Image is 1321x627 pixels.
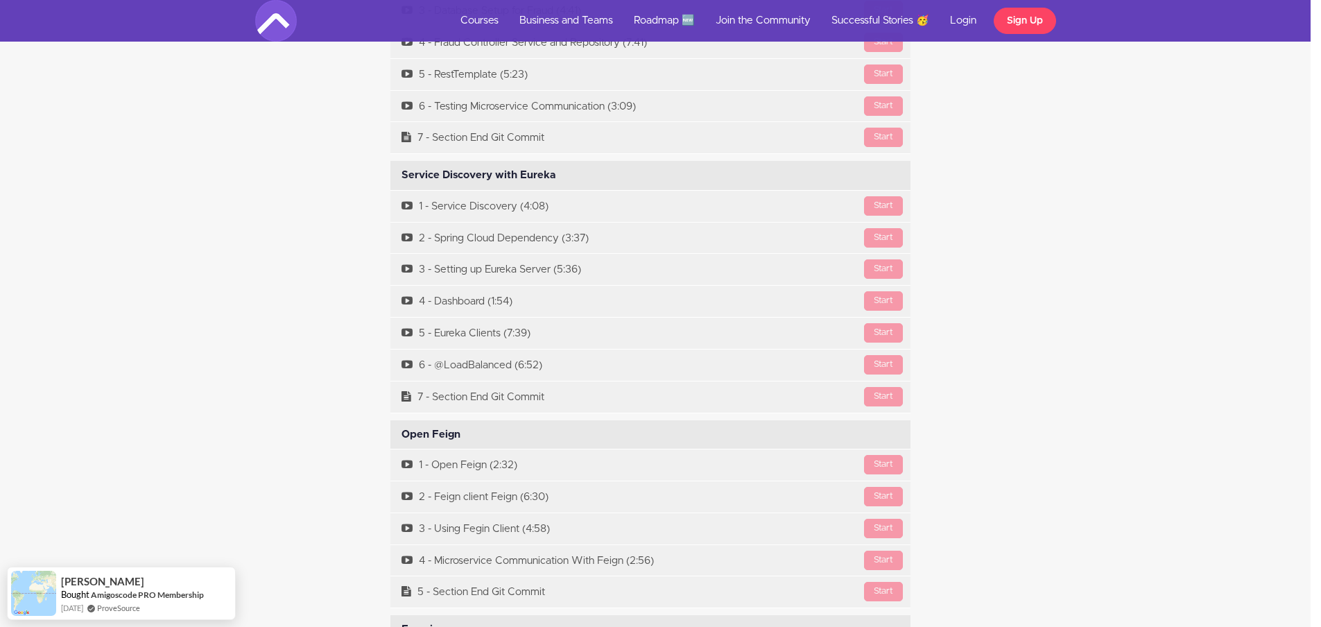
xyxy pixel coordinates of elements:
div: Start [864,582,903,601]
div: Open Feign [390,420,910,449]
div: Start [864,259,903,279]
div: Start [864,519,903,538]
a: ProveSource [97,602,140,614]
a: Start3 - Setting up Eureka Server (5:36) [390,254,910,285]
div: Start [864,291,903,311]
span: [DATE] [61,602,83,614]
div: Start [864,455,903,474]
a: Start7 - Section End Git Commit [390,381,910,413]
a: Start1 - Service Discovery (4:08) [390,191,910,222]
div: Start [864,128,903,147]
div: Start [864,228,903,248]
a: Start6 - Testing Microservice Communication (3:09) [390,91,910,122]
a: Start6 - @LoadBalanced (6:52) [390,350,910,381]
div: Start [864,96,903,116]
div: Start [864,65,903,84]
a: Start7 - Section End Git Commit [390,122,910,153]
a: Sign Up [994,8,1056,34]
a: Start1 - Open Feign (2:32) [390,449,910,481]
a: Start4 - Dashboard (1:54) [390,286,910,317]
div: Service Discovery with Eureka [390,161,910,190]
a: Start4 - Fraud Controller Service and Repository (7:41) [390,27,910,58]
a: Start3 - Using Fegin Client (4:58) [390,513,910,544]
img: provesource social proof notification image [11,571,56,616]
a: Amigoscode PRO Membership [91,589,204,601]
a: Start2 - Spring Cloud Dependency (3:37) [390,223,910,254]
span: [PERSON_NAME] [61,576,144,587]
a: Start2 - Feign client Feign (6:30) [390,481,910,513]
a: Start5 - Section End Git Commit [390,576,910,608]
div: Start [864,33,903,52]
a: Start5 - RestTemplate (5:23) [390,59,910,90]
div: Start [864,196,903,216]
div: Start [864,487,903,506]
div: Start [864,323,903,343]
div: Start [864,387,903,406]
div: Start [864,551,903,570]
span: Bought [61,589,89,600]
a: Start4 - Microservice Communication With Feign (2:56) [390,545,910,576]
div: Start [864,355,903,375]
a: Start5 - Eureka Clients (7:39) [390,318,910,349]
